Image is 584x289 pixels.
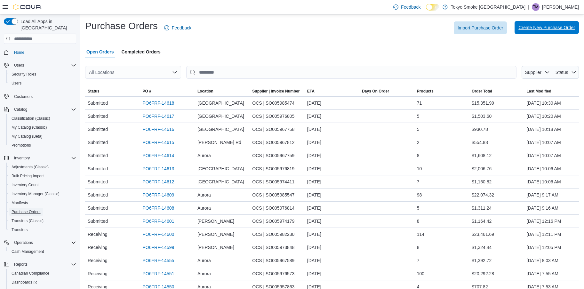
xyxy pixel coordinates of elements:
button: Catalog [12,106,30,113]
div: OCS | SO005967589 [250,254,304,267]
button: Home [1,48,79,57]
span: 5 [417,204,420,212]
span: Bulk Pricing Import [9,172,76,180]
span: 114 [417,230,424,238]
span: [PERSON_NAME] [197,230,234,238]
span: Users [9,79,76,87]
button: Customers [1,92,79,101]
a: Classification (Classic) [9,115,53,122]
span: My Catalog (Classic) [12,125,47,130]
a: Home [12,49,27,56]
span: Dashboards [9,278,76,286]
span: Inventory [14,156,30,161]
div: $1,392.72 [469,254,524,267]
span: Operations [14,240,33,245]
span: Submitted [88,204,108,212]
button: Catalog [1,105,79,114]
span: Products [417,89,434,94]
span: Feedback [401,4,420,10]
a: Adjustments (Classic) [9,163,51,171]
span: Import Purchase Order [458,25,503,31]
span: Supplier | Invoice Number [252,89,300,94]
div: $1,608.12 [469,149,524,162]
a: PO6FRF-14599 [142,244,174,251]
span: Submitted [88,139,108,146]
button: Supplier | Invoice Number [250,86,304,96]
span: Users [12,61,76,69]
div: [DATE] 10:07 AM [524,136,579,149]
h1: Purchase Orders [85,20,158,32]
button: Users [6,79,79,88]
button: Reports [1,260,79,269]
div: [DATE] [305,123,359,136]
a: PO6FRF-14608 [142,204,174,212]
div: OCS | SO005976819 [250,162,304,175]
button: Reports [12,261,30,268]
button: Canadian Compliance [6,269,79,278]
span: Load All Apps in [GEOGRAPHIC_DATA] [18,18,76,31]
span: Last Modified [527,89,551,94]
div: [DATE] [305,228,359,241]
div: $1,503.60 [469,110,524,123]
span: My Catalog (Beta) [9,132,76,140]
span: Canadian Compliance [12,271,49,276]
a: Security Roles [9,70,39,78]
div: OCS | SO005985547 [250,189,304,201]
button: Inventory Manager (Classic) [6,189,79,198]
input: Dark Mode [426,4,439,11]
a: Dashboards [9,278,40,286]
input: This is a search bar. After typing your query, hit enter to filter the results lower in the page. [186,66,516,79]
div: [DATE] 12:05 PM [524,241,579,254]
button: Cash Management [6,247,79,256]
span: Submitted [88,178,108,186]
span: Classification (Classic) [12,116,50,121]
a: Canadian Compliance [9,269,52,277]
span: Status [556,70,568,75]
div: Taylor Murphy [532,3,540,11]
button: Open list of options [172,70,177,75]
span: Submitted [88,152,108,159]
div: [DATE] [305,149,359,162]
span: Transfers [9,226,76,234]
button: Products [414,86,469,96]
div: $2,006.76 [469,162,524,175]
p: [PERSON_NAME] [542,3,579,11]
button: Transfers (Classic) [6,216,79,225]
span: My Catalog (Classic) [9,124,76,131]
span: Receiving [88,244,107,251]
div: [DATE] 10:18 AM [524,123,579,136]
div: OCS | SO005974411 [250,175,304,188]
span: Promotions [12,143,31,148]
span: 100 [417,270,424,277]
button: Status [85,86,140,96]
span: 7 [417,178,420,186]
div: [DATE] [305,254,359,267]
span: Classification (Classic) [9,115,76,122]
span: Inventory Manager (Classic) [9,190,76,198]
span: PO # [142,89,151,94]
span: Users [12,81,21,86]
button: Import Purchase Order [454,21,507,34]
a: My Catalog (Classic) [9,124,50,131]
div: $23,461.69 [469,228,524,241]
span: Inventory [12,154,76,162]
button: Inventory Count [6,181,79,189]
a: PO6FRF-14609 [142,191,174,199]
div: $930.78 [469,123,524,136]
button: PO # [140,86,195,96]
div: [DATE] [305,110,359,123]
span: My Catalog (Beta) [12,134,43,139]
a: PO6FRF-14600 [142,230,174,238]
button: Users [1,61,79,70]
div: OCS | SO005967758 [250,123,304,136]
button: Adjustments (Classic) [6,163,79,172]
div: $1,324.44 [469,241,524,254]
span: Dashboards [12,280,37,285]
button: Purchase Orders [6,207,79,216]
span: Submitted [88,125,108,133]
span: Catalog [14,107,27,112]
button: Last Modified [524,86,579,96]
button: Supplier [522,66,552,79]
div: [DATE] 10:07 AM [524,149,579,162]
